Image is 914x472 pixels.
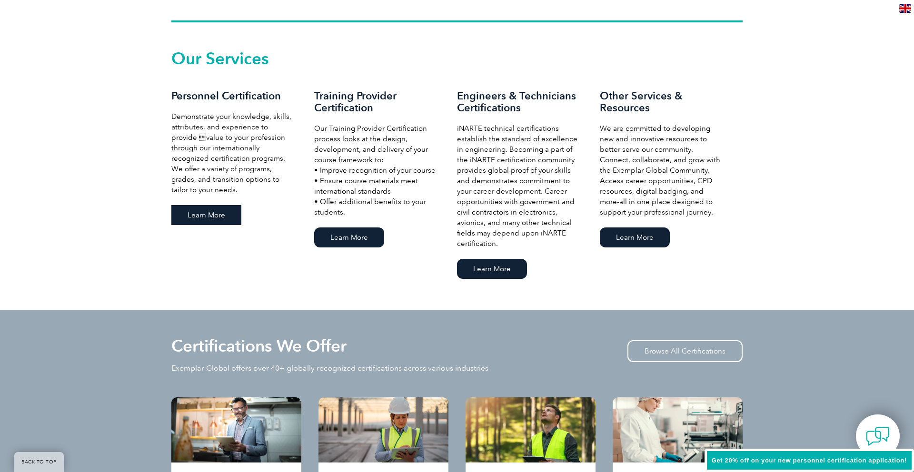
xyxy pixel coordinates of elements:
img: contact-chat.png [866,424,890,448]
p: We are committed to developing new and innovative resources to better serve our community. Connec... [600,123,724,217]
img: en [899,4,911,13]
p: Demonstrate your knowledge, skills, attributes, and experience to provide value to your professi... [171,111,295,195]
p: Exemplar Global offers over 40+ globally recognized certifications across various industries [171,363,488,374]
a: BACK TO TOP [14,452,64,472]
a: Browse All Certifications [627,340,743,362]
p: Our Training Provider Certification process looks at the design, development, and delivery of you... [314,123,438,217]
h2: Certifications We Offer [171,338,347,354]
span: Get 20% off on your new personnel certification application! [712,457,907,464]
h3: Personnel Certification [171,90,295,102]
h2: Our Services [171,51,743,66]
a: Learn More [314,227,384,247]
a: Learn More [171,205,241,225]
a: Learn More [600,227,670,247]
h3: Training Provider Certification [314,90,438,114]
h3: Other Services & Resources [600,90,724,114]
h3: Engineers & Technicians Certifications [457,90,581,114]
p: iNARTE technical certifications establish the standard of excellence in engineering. Becoming a p... [457,123,581,249]
a: Learn More [457,259,527,279]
